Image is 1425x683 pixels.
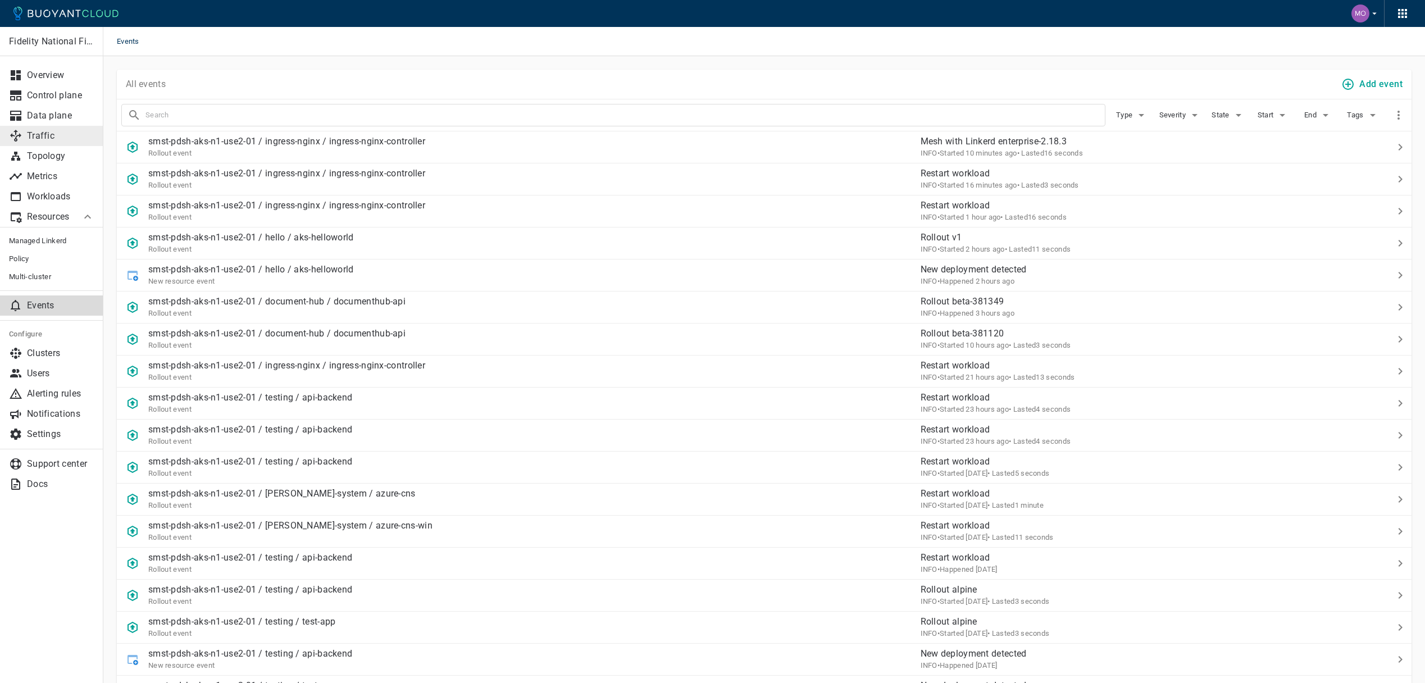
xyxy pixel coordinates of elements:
span: Rollout event [148,309,192,317]
span: End [1304,111,1319,120]
span: • Lasted 3 seconds [1009,341,1071,349]
relative-time: 23 hours ago [966,405,1009,413]
p: All events [126,79,166,90]
span: Wed, 17 Sep 2025 14:33:11 EDT / Wed, 17 Sep 2025 18:33:11 UTC [937,373,1009,381]
relative-time: 23 hours ago [966,437,1009,445]
span: Wed, 17 Sep 2025 10:57:15 EDT / Wed, 17 Sep 2025 14:57:15 UTC [937,565,998,573]
h4: Add event [1359,79,1403,90]
p: Resources [27,211,72,222]
span: INFO [921,501,937,509]
p: smst-pdsh-aks-n1-use2-01 / [PERSON_NAME]-system / azure-cns [148,488,416,499]
button: Start [1255,107,1291,124]
span: • Lasted 3 seconds [987,629,1049,638]
relative-time: [DATE] [966,533,987,541]
button: End [1300,107,1336,124]
relative-time: 3 hours ago [976,309,1014,317]
span: INFO [921,213,937,221]
p: Clusters [27,348,94,359]
span: • Lasted 4 seconds [1009,405,1071,413]
relative-time: [DATE] [976,661,998,670]
relative-time: 2 hours ago [966,245,1004,253]
span: INFO [921,277,937,285]
p: Traffic [27,130,94,142]
p: Overview [27,70,94,81]
span: INFO [921,533,937,541]
p: Docs [27,479,94,490]
span: Wed, 17 Sep 2025 11:33:26 EDT / Wed, 17 Sep 2025 15:33:26 UTC [937,469,988,477]
span: New resource event [148,277,215,285]
span: Wed, 17 Sep 2025 12:50:50 EDT / Wed, 17 Sep 2025 16:50:50 UTC [937,405,1009,413]
span: Rollout event [148,437,192,445]
p: smst-pdsh-aks-n1-use2-01 / hello / aks-helloworld [148,264,354,275]
relative-time: 1 hour ago [966,213,1000,221]
p: Restart workload [921,392,1355,403]
span: INFO [921,597,937,605]
p: smst-pdsh-aks-n1-use2-01 / testing / test-app [148,616,336,627]
span: Events [117,27,153,56]
p: Rollout v1 [921,232,1355,243]
span: Rollout event [148,597,192,605]
p: Metrics [27,171,94,182]
span: Thu, 18 Sep 2025 11:07:05 EDT / Thu, 18 Sep 2025 15:07:05 UTC [937,181,1017,189]
p: smst-pdsh-aks-n1-use2-01 / ingress-nginx / ingress-nginx-controller [148,136,425,147]
span: Wed, 17 Sep 2025 10:56:58 EDT / Wed, 17 Sep 2025 14:56:58 UTC [937,661,998,670]
span: • Lasted 1 minute [987,501,1044,509]
span: Thu, 18 Sep 2025 10:36:09 EDT / Thu, 18 Sep 2025 14:36:09 UTC [937,213,1001,221]
button: Tags [1345,107,1381,124]
span: INFO [921,661,937,670]
span: INFO [921,245,937,253]
span: Wed, 17 Sep 2025 10:57:09 EDT / Wed, 17 Sep 2025 14:57:09 UTC [937,597,988,605]
p: smst-pdsh-aks-n1-use2-01 / ingress-nginx / ingress-nginx-controller [148,360,425,371]
span: Rollout event [148,469,192,477]
span: New resource event [148,661,215,670]
relative-time: [DATE] [966,469,987,477]
p: smst-pdsh-aks-n1-use2-01 / testing / api-backend [148,648,352,659]
relative-time: 10 hours ago [966,341,1009,349]
span: • Lasted 3 seconds [1017,181,1079,189]
span: INFO [921,309,937,317]
span: Rollout event [148,501,192,509]
relative-time: 21 hours ago [966,373,1009,381]
p: smst-pdsh-aks-n1-use2-01 / testing / api-backend [148,456,352,467]
button: Add event [1339,74,1407,94]
p: Topology [27,151,94,162]
span: Thu, 18 Sep 2025 09:35:46 EDT / Thu, 18 Sep 2025 13:35:46 UTC [937,245,1005,253]
span: Wed, 17 Sep 2025 11:19:23 EDT / Wed, 17 Sep 2025 15:19:23 UTC [937,501,988,509]
p: smst-pdsh-aks-n1-use2-01 / ingress-nginx / ingress-nginx-controller [148,168,425,179]
input: Search [145,107,1105,123]
span: Rollout event [148,245,192,253]
p: smst-pdsh-aks-n1-use2-01 / testing / api-backend [148,552,352,563]
p: Restart workload [921,520,1355,531]
p: Restart workload [921,360,1355,371]
p: smst-pdsh-aks-n1-use2-01 / [PERSON_NAME]-system / azure-cns-win [148,520,432,531]
span: INFO [921,181,937,189]
span: Wed, 17 Sep 2025 10:57:09 EDT / Wed, 17 Sep 2025 14:57:09 UTC [937,629,988,638]
p: Workloads [27,191,94,202]
span: Wed, 17 Sep 2025 12:44:17 EDT / Wed, 17 Sep 2025 16:44:17 UTC [937,437,1009,445]
p: Restart workload [921,456,1355,467]
img: Mohamed Fouly [1351,4,1369,22]
span: • Lasted 11 seconds [1005,245,1071,253]
p: Restart workload [921,200,1355,211]
span: • Lasted 5 seconds [987,469,1049,477]
span: Start [1258,111,1276,120]
p: Restart workload [921,552,1355,563]
span: State [1212,111,1232,120]
p: smst-pdsh-aks-n1-use2-01 / document-hub / documenthub-api [148,328,406,339]
span: • Lasted 16 seconds [1000,213,1066,221]
p: New deployment detected [921,264,1355,275]
relative-time: 10 minutes ago [966,149,1017,157]
span: • Lasted 4 seconds [1009,437,1071,445]
span: • Lasted 3 seconds [987,597,1049,605]
span: • Lasted 16 seconds [1017,149,1083,157]
relative-time: [DATE] [966,629,987,638]
p: Mesh with Linkerd enterprise-2.18.3 [921,136,1355,147]
span: Rollout event [148,629,192,638]
span: Thu, 18 Sep 2025 00:57:09 EDT / Thu, 18 Sep 2025 04:57:09 UTC [937,341,1009,349]
p: Restart workload [921,168,1355,179]
p: smst-pdsh-aks-n1-use2-01 / testing / api-backend [148,392,352,403]
p: Fidelity National Financial [9,36,94,47]
p: Rollout alpine [921,584,1355,595]
span: Thu, 18 Sep 2025 09:35:46 EDT / Thu, 18 Sep 2025 13:35:46 UTC [937,277,1014,285]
